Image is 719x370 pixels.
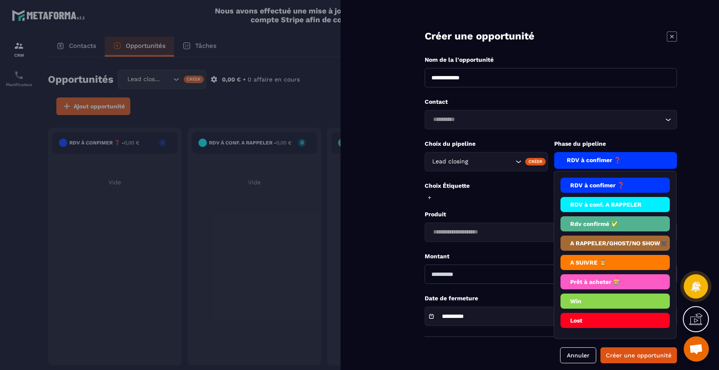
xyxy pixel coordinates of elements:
[425,210,677,218] p: Produit
[425,182,677,190] p: Choix Étiquette
[560,347,596,363] button: Annuler
[425,98,677,106] p: Contact
[425,223,677,242] div: Search for option
[684,336,709,362] div: Ouvrir le chat
[425,294,677,302] p: Date de fermeture
[425,56,677,64] p: Nom de la l'opportunité
[425,140,548,148] p: Choix du pipeline
[425,152,548,171] div: Search for option
[430,228,663,237] input: Search for option
[554,140,677,148] p: Phase du pipeline
[470,157,513,166] input: Search for option
[425,110,677,129] div: Search for option
[600,347,677,363] button: Créer une opportunité
[430,157,470,166] span: Lead closing
[425,252,677,260] p: Montant
[430,115,663,124] input: Search for option
[525,158,546,165] div: Créer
